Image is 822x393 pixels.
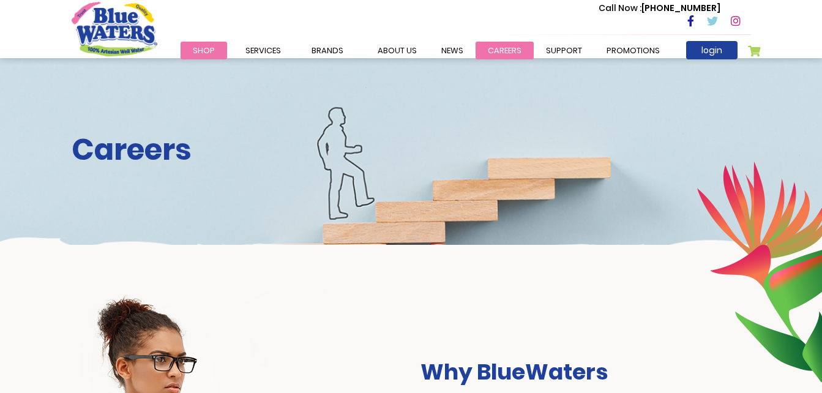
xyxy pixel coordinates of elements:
p: [PHONE_NUMBER] [599,2,720,15]
a: careers [476,42,534,59]
a: store logo [72,2,157,56]
span: Call Now : [599,2,641,14]
a: support [534,42,594,59]
h3: Why BlueWaters [420,359,751,385]
a: Promotions [594,42,672,59]
img: career-intro-leaves.png [697,161,822,383]
h2: Careers [72,132,751,168]
a: about us [365,42,429,59]
span: Services [245,45,281,56]
span: Brands [312,45,343,56]
span: Shop [193,45,215,56]
a: login [686,41,738,59]
a: News [429,42,476,59]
